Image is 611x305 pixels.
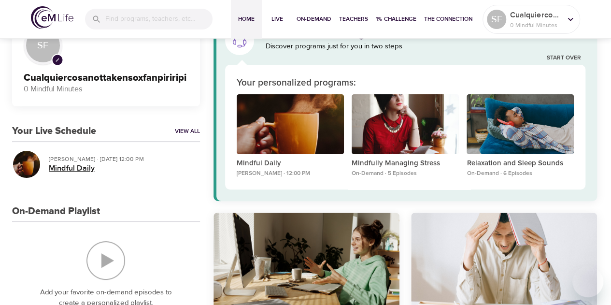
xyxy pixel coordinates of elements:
p: 0 Mindful Minutes [24,84,188,95]
div: SF [24,26,62,65]
span: On-Demand [297,14,331,24]
p: [PERSON_NAME] · [DATE] 12:00 PM [49,155,192,163]
span: 1% Challenge [376,14,416,24]
iframe: Button to launch messaging window [572,266,603,297]
p: On-Demand · 5 Episodes [352,169,459,178]
p: Mindful Daily [237,158,344,169]
button: Mindful Daily [237,94,344,159]
input: Find programs, teachers, etc... [105,9,213,29]
p: 0 Mindful Minutes [510,21,561,29]
p: On-Demand · 6 Episodes [467,169,574,178]
span: Teachers [339,14,368,24]
p: [PERSON_NAME] · 12:00 PM [237,169,344,178]
a: View All [175,127,200,135]
h3: On-Demand Playlist [12,206,100,217]
h5: Mindful Daily [49,163,192,174]
p: Discover programs just for you in two steps [266,41,586,52]
p: Relaxation and Sleep Sounds [467,158,574,169]
p: Mindfully Managing Stress [352,158,459,169]
img: eM Life Assistant [232,33,247,48]
a: Start Over [546,54,581,62]
img: On-Demand Playlist [86,241,125,280]
h3: Cualquiercosanottakensoxfanpiriripi [24,73,188,84]
span: Live [266,14,289,24]
img: logo [31,6,73,29]
button: Mindfully Managing Stress [352,94,459,159]
p: Cualquiercosanottakensoxfanpiriripi [510,9,561,21]
div: SF [487,10,506,29]
p: Your personalized programs: [237,76,356,90]
h3: Your Live Schedule [12,126,96,137]
button: Relaxation and Sleep Sounds [467,94,574,159]
span: The Connection [424,14,472,24]
span: Home [235,14,258,24]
